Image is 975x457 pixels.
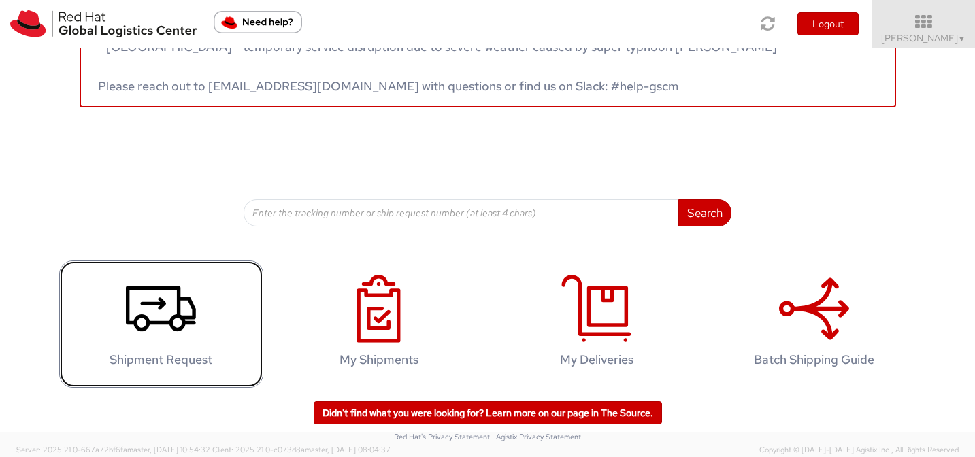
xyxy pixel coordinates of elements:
[712,260,916,388] a: Batch Shipping Guide
[881,32,966,44] span: [PERSON_NAME]
[495,260,699,388] a: My Deliveries
[797,12,859,35] button: Logout
[678,199,731,226] button: Search
[492,432,581,441] a: | Agistix Privacy Statement
[59,260,263,388] a: Shipment Request
[127,445,210,454] span: master, [DATE] 10:54:32
[291,353,467,367] h4: My Shipments
[98,39,777,94] span: - [GEOGRAPHIC_DATA] - temporary service disruption due to severe weather caused by super typhoon ...
[10,10,197,37] img: rh-logistics-00dfa346123c4ec078e1.svg
[214,11,302,33] button: Need help?
[16,445,210,454] span: Server: 2025.21.0-667a72bf6fa
[244,199,679,226] input: Enter the tracking number or ship request number (at least 4 chars)
[759,445,959,456] span: Copyright © [DATE]-[DATE] Agistix Inc., All Rights Reserved
[73,353,249,367] h4: Shipment Request
[509,353,684,367] h4: My Deliveries
[212,445,391,454] span: Client: 2025.21.0-c073d8a
[305,445,391,454] span: master, [DATE] 08:04:37
[314,401,662,424] a: Didn't find what you were looking for? Learn more on our page in The Source.
[958,33,966,44] span: ▼
[394,432,490,441] a: Red Hat's Privacy Statement
[727,353,902,367] h4: Batch Shipping Guide
[277,260,481,388] a: My Shipments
